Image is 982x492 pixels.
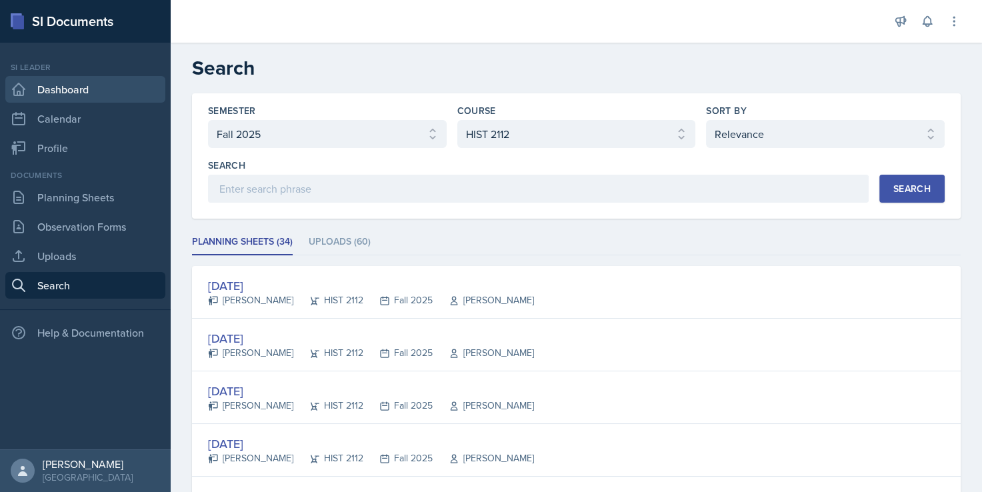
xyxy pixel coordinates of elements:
[5,213,165,240] a: Observation Forms
[5,243,165,269] a: Uploads
[208,435,534,453] div: [DATE]
[5,184,165,211] a: Planning Sheets
[293,346,363,360] div: HIST 2112
[208,329,534,347] div: [DATE]
[293,399,363,413] div: HIST 2112
[208,159,245,172] label: Search
[5,105,165,132] a: Calendar
[309,229,371,255] li: Uploads (60)
[208,399,293,413] div: [PERSON_NAME]
[433,346,534,360] div: [PERSON_NAME]
[5,61,165,73] div: Si leader
[5,76,165,103] a: Dashboard
[433,451,534,465] div: [PERSON_NAME]
[208,346,293,360] div: [PERSON_NAME]
[433,399,534,413] div: [PERSON_NAME]
[363,399,433,413] div: Fall 2025
[879,175,945,203] button: Search
[293,451,363,465] div: HIST 2112
[5,319,165,346] div: Help & Documentation
[293,293,363,307] div: HIST 2112
[192,229,293,255] li: Planning Sheets (34)
[457,104,496,117] label: Course
[208,293,293,307] div: [PERSON_NAME]
[192,56,961,80] h2: Search
[43,471,133,484] div: [GEOGRAPHIC_DATA]
[5,169,165,181] div: Documents
[706,104,746,117] label: Sort By
[5,135,165,161] a: Profile
[208,277,534,295] div: [DATE]
[208,175,869,203] input: Enter search phrase
[43,457,133,471] div: [PERSON_NAME]
[363,346,433,360] div: Fall 2025
[5,272,165,299] a: Search
[433,293,534,307] div: [PERSON_NAME]
[208,451,293,465] div: [PERSON_NAME]
[363,293,433,307] div: Fall 2025
[893,183,931,194] div: Search
[208,382,534,400] div: [DATE]
[208,104,256,117] label: Semester
[363,451,433,465] div: Fall 2025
